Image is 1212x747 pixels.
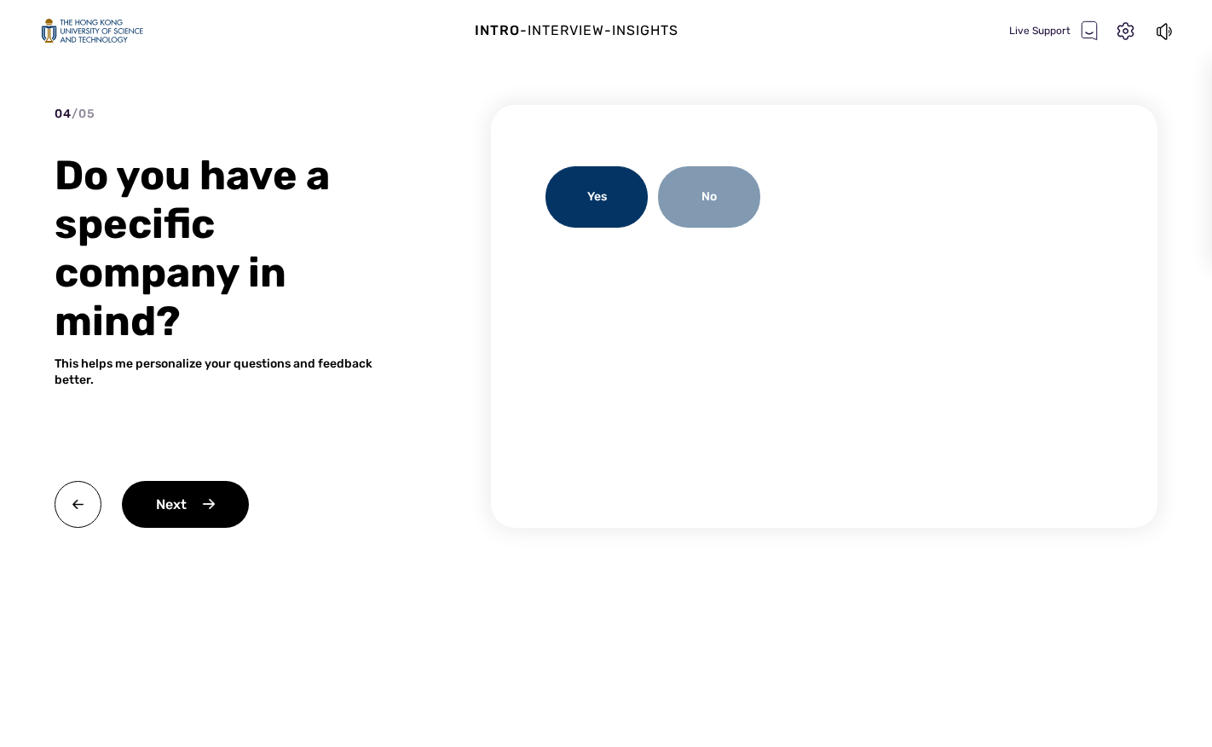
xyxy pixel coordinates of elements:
div: Interview [528,20,604,41]
div: Insights [612,20,678,41]
div: This helps me personalize your questions and feedback better. [55,356,413,388]
div: Do you have a specific company in mind? [55,151,413,345]
div: Intro [475,20,520,41]
img: logo [41,19,143,43]
div: - [520,20,528,41]
div: Next [122,481,249,528]
div: - [604,20,612,41]
img: back [55,481,101,528]
div: No [658,166,760,228]
span: / 05 [72,107,95,121]
div: 04 [55,105,95,123]
div: Live Support [1009,20,1098,41]
div: Yes [545,166,648,228]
